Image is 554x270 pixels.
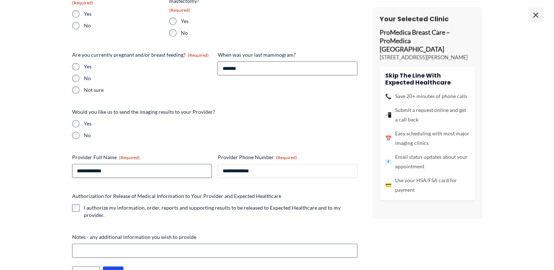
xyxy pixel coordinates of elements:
li: Easy scheduling with most major imaging clinics [385,129,469,148]
li: Email status updates about your appointment [385,152,469,171]
legend: Would you like us to send the imaging results to your Provider? [72,108,215,116]
label: Provider Full Name [72,154,212,161]
label: Not sure [84,86,212,94]
span: 📧 [385,157,391,166]
label: No [84,22,163,29]
span: (Required) [169,7,190,13]
label: Yes [84,63,212,70]
label: I authorize my information, order, reports and supporting results to be released to Expected Heal... [84,204,358,219]
p: [STREET_ADDRESS][PERSON_NAME] [380,54,475,61]
h3: Your Selected Clinic [380,15,475,23]
span: 📞 [385,91,391,101]
li: Save 20+ minutes of phone calls [385,91,469,101]
p: ProMedica Breast Care – ProMedica [GEOGRAPHIC_DATA] [380,29,475,54]
label: Yes [84,120,358,127]
li: Submit a request online and get a call back [385,105,469,124]
li: Use your HSA/FSA card for payment [385,176,469,195]
h4: Skip the line with Expected Healthcare [385,72,469,86]
span: × [528,7,543,22]
legend: Authorization for Release of Medical Information to Your Provider and Expected Healthcare [72,192,281,200]
label: Provider Phone Number [217,154,357,161]
span: (Required) [276,155,297,160]
legend: Are you currently pregnant and/or breast feeding? [72,51,209,59]
label: No [181,29,260,37]
label: No [84,75,212,82]
span: 📲 [385,110,391,120]
label: Notes - any additional information you wish to provide [72,233,358,241]
span: 💳 [385,180,391,190]
label: Yes [84,10,163,18]
span: 📅 [385,134,391,143]
label: Yes [181,18,260,25]
span: (Required) [188,52,209,58]
span: (Required) [119,155,140,160]
label: No [84,132,358,139]
label: When was your last mammogram? [217,51,357,59]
